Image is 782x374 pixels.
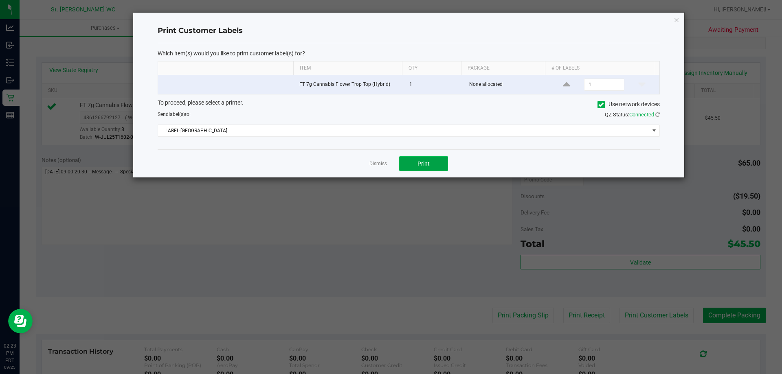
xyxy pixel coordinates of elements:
[294,75,404,94] td: FT 7g Cannabis Flower Trop Top (Hybrid)
[417,160,430,167] span: Print
[629,112,654,118] span: Connected
[464,75,549,94] td: None allocated
[369,160,387,167] a: Dismiss
[461,61,545,75] th: Package
[158,125,649,136] span: LABEL-[GEOGRAPHIC_DATA]
[169,112,185,117] span: label(s)
[158,50,660,57] p: Which item(s) would you like to print customer label(s) for?
[605,112,660,118] span: QZ Status:
[293,61,402,75] th: Item
[399,156,448,171] button: Print
[597,100,660,109] label: Use network devices
[152,98,666,111] div: To proceed, please select a printer.
[402,61,461,75] th: Qty
[158,26,660,36] h4: Print Customer Labels
[404,75,464,94] td: 1
[545,61,654,75] th: # of labels
[158,112,191,117] span: Send to:
[8,309,33,333] iframe: Resource center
